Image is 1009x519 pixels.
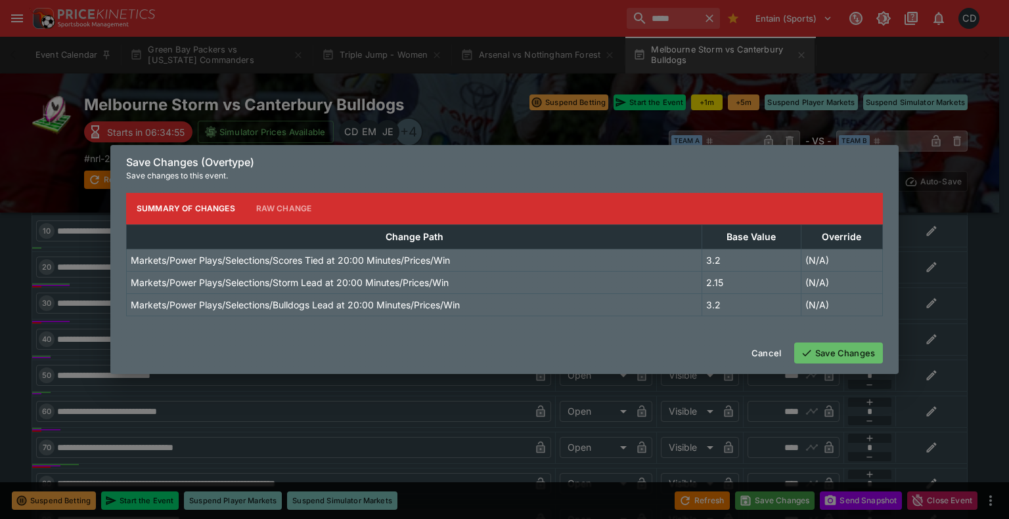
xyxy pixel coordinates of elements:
th: Override [801,224,883,249]
button: Save Changes [794,343,883,363]
td: (N/A) [801,293,883,316]
td: (N/A) [801,249,883,271]
button: Summary of Changes [126,193,246,224]
p: Markets/Power Plays/Selections/Storm Lead at 20:00 Minutes/Prices/Win [131,276,449,289]
p: Markets/Power Plays/Selections/Bulldogs Lead at 20:00 Minutes/Prices/Win [131,298,460,312]
td: (N/A) [801,271,883,293]
td: 2.15 [702,271,801,293]
button: Cancel [744,343,789,363]
td: 3.2 [702,293,801,316]
h6: Save Changes (Overtype) [126,156,883,169]
th: Change Path [127,224,702,249]
td: 3.2 [702,249,801,271]
button: Raw Change [246,193,323,224]
p: Save changes to this event. [126,169,883,182]
th: Base Value [702,224,801,249]
p: Markets/Power Plays/Selections/Scores Tied at 20:00 Minutes/Prices/Win [131,253,450,267]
